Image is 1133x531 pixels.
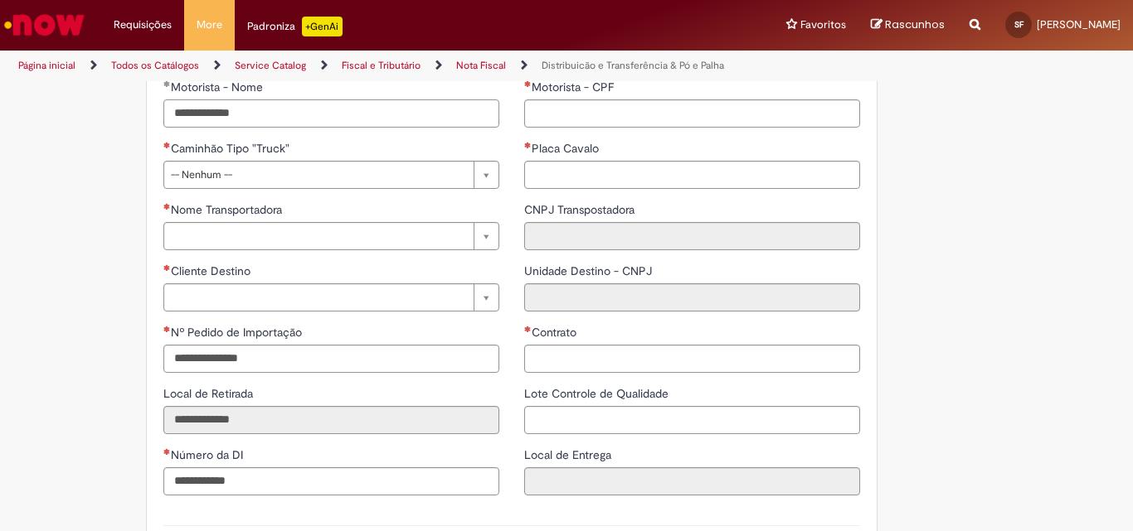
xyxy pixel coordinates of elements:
span: Necessários [163,326,171,332]
input: Local de Retirada [163,406,499,434]
span: Lote Controle de Qualidade [524,386,672,401]
div: Padroniza [247,17,343,36]
a: Página inicial [18,59,75,72]
input: Local de Entrega [524,467,860,495]
span: More [197,17,222,33]
span: Somente leitura - CNPJ Transpostadora [524,202,638,217]
input: Número da DI [163,467,499,495]
input: Unidade Destino - CNPJ [524,283,860,311]
a: Limpar campo Nome Transportadora [163,222,499,250]
span: Nº Pedido de Importação [171,325,305,340]
span: Motorista - CPF [532,80,617,94]
p: +GenAi [302,17,343,36]
span: Somente leitura - Unidade Destino - CNPJ [524,263,655,278]
input: Nº Pedido de Importação [163,345,499,373]
span: Somente leitura - Local de Entrega [524,447,615,462]
span: Necessários - Nome Transportadora [171,202,285,217]
ul: Trilhas de página [12,51,743,81]
span: SF [1014,19,1024,30]
span: Favoritos [800,17,846,33]
img: ServiceNow [2,8,87,41]
a: Todos os Catálogos [111,59,199,72]
span: Necessários [524,80,532,87]
input: Contrato [524,345,860,373]
a: Service Catalog [235,59,306,72]
span: Caminhão Tipo "Truck" [171,141,293,156]
span: Requisições [114,17,172,33]
a: Rascunhos [871,17,945,33]
span: Necessários [163,264,171,271]
span: Obrigatório Preenchido [163,80,171,87]
span: Motorista - Nome [171,80,266,94]
span: [PERSON_NAME] [1037,17,1121,31]
span: Necessários [163,448,171,455]
a: Nota Fiscal [456,59,506,72]
span: Rascunhos [885,17,945,32]
span: -- Nenhum -- [171,162,465,188]
input: CNPJ Transpostadora [524,222,860,250]
span: Contrato [532,325,580,340]
a: Fiscal e Tributário [342,59,421,72]
span: Necessários [524,142,532,148]
span: Necessários [163,142,171,148]
input: Motorista - Nome [163,99,499,128]
span: Número da DI [171,447,246,462]
input: Motorista - CPF [524,99,860,128]
span: Placa Cavalo [532,141,602,156]
input: Lote Controle de Qualidade [524,406,860,434]
span: Cliente Destino [171,263,254,278]
span: Necessários [524,326,532,332]
span: Necessários [163,203,171,210]
a: Limpar campo Cliente Destino [163,283,499,311]
span: Somente leitura - Local de Retirada [163,386,256,401]
input: Placa Cavalo [524,161,860,189]
a: Distribuicão e Transferência & Pó e Palha [542,59,724,72]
